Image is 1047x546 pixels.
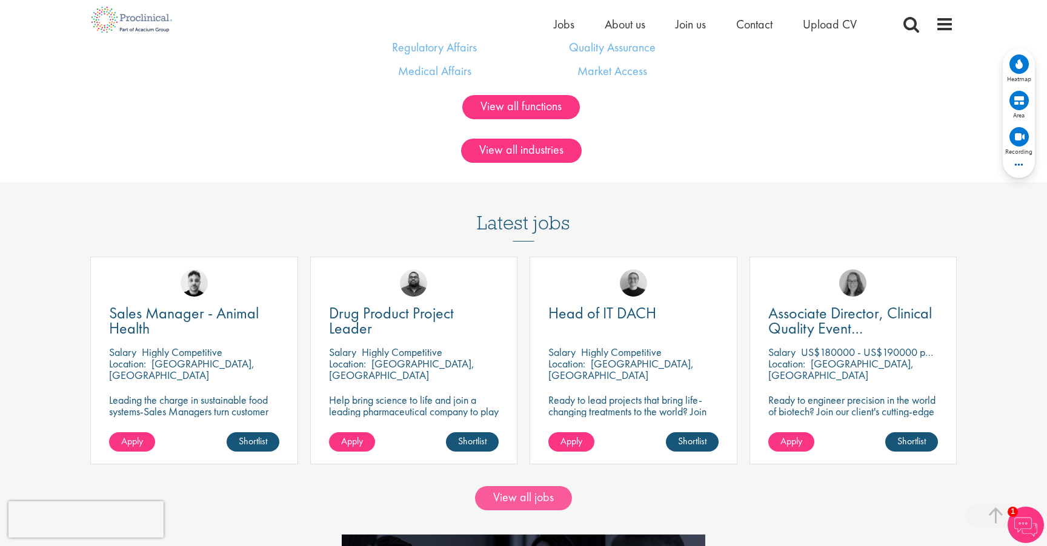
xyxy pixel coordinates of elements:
[142,345,222,359] p: Highly Competitive
[1005,126,1032,155] div: View recordings
[736,16,773,32] a: Contact
[109,357,254,382] p: [GEOGRAPHIC_DATA], [GEOGRAPHIC_DATA]
[768,357,805,370] span: Location:
[569,39,656,55] a: Quality Assurance
[1007,75,1031,82] span: Heatmap
[329,432,375,452] a: Apply
[475,486,572,510] a: View all jobs
[109,306,279,336] a: Sales Manager - Animal Health
[768,394,939,452] p: Ready to engineer precision in the world of biotech? Join our client's cutting-edge team and play...
[548,394,719,452] p: Ready to lead projects that bring life-changing treatments to the world? Join our client at the f...
[1007,90,1031,119] div: View area map
[676,16,706,32] a: Join us
[121,435,143,447] span: Apply
[768,345,796,359] span: Salary
[581,345,662,359] p: Highly Competitive
[109,357,146,370] span: Location:
[768,303,932,354] span: Associate Director, Clinical Quality Event Management (GCP)
[1008,507,1044,543] img: Chatbot
[548,432,594,452] a: Apply
[329,306,499,336] a: Drug Product Project Leader
[885,432,938,452] a: Shortlist
[620,269,647,297] img: Emma Pretorious
[554,16,574,32] a: Jobs
[329,345,356,359] span: Salary
[801,345,963,359] p: US$180000 - US$190000 per annum
[109,345,136,359] span: Salary
[329,303,454,338] span: Drug Product Project Leader
[548,357,694,382] p: [GEOGRAPHIC_DATA], [GEOGRAPHIC_DATA]
[462,95,580,119] a: View all functions
[1007,53,1031,82] div: View heatmap
[109,432,155,452] a: Apply
[461,139,582,163] a: View all industries
[329,357,366,370] span: Location:
[577,63,647,79] a: Market Access
[398,63,471,79] a: Medical Affairs
[1008,507,1018,517] span: 1
[768,306,939,336] a: Associate Director, Clinical Quality Event Management (GCP)
[560,435,582,447] span: Apply
[477,182,570,242] h3: Latest jobs
[1005,148,1032,155] span: Recording
[109,394,279,429] p: Leading the charge in sustainable food systems-Sales Managers turn customer success into global p...
[768,357,914,382] p: [GEOGRAPHIC_DATA], [GEOGRAPHIC_DATA]
[362,345,442,359] p: Highly Competitive
[446,432,499,452] a: Shortlist
[548,303,656,323] span: Head of IT DACH
[780,435,802,447] span: Apply
[803,16,857,32] a: Upload CV
[329,394,499,452] p: Help bring science to life and join a leading pharmaceutical company to play a key role in delive...
[548,357,585,370] span: Location:
[1013,111,1025,119] span: Area
[548,306,719,321] a: Head of IT DACH
[548,345,576,359] span: Salary
[400,269,427,297] img: Ashley Bennett
[341,435,363,447] span: Apply
[227,432,279,452] a: Shortlist
[109,303,259,338] span: Sales Manager - Animal Health
[8,501,164,538] iframe: reCAPTCHA
[605,16,645,32] a: About us
[839,269,866,297] img: Ingrid Aymes
[329,357,474,382] p: [GEOGRAPHIC_DATA], [GEOGRAPHIC_DATA]
[666,432,719,452] a: Shortlist
[768,432,814,452] a: Apply
[392,39,477,55] a: Regulatory Affairs
[181,269,208,297] img: Dean Fisher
